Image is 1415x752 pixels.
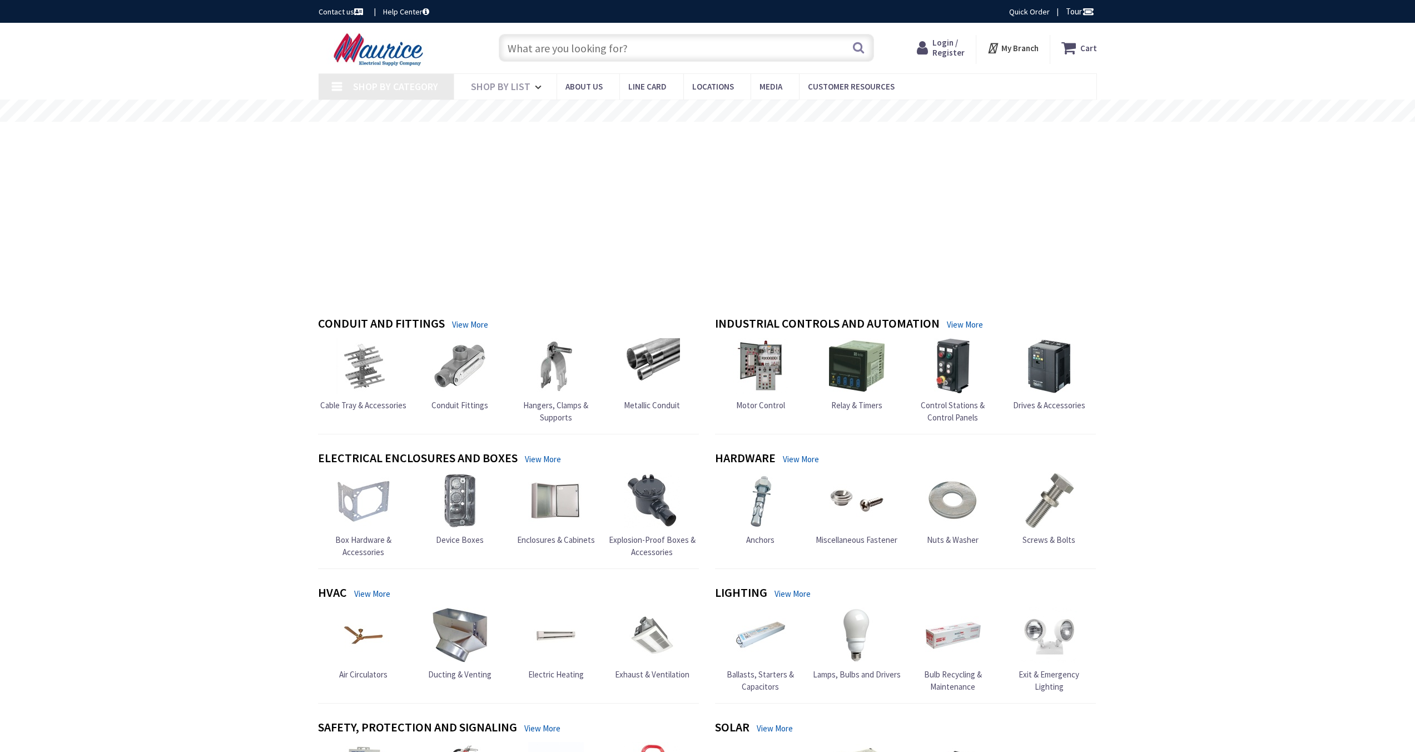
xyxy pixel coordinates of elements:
[523,400,588,422] span: Hangers, Clamps & Supports
[829,338,885,394] img: Relay & Timers
[319,6,365,17] a: Contact us
[318,720,517,736] h4: Safety, Protection and Signaling
[1080,38,1097,58] strong: Cart
[1022,535,1075,545] span: Screws & Bolts
[517,535,595,545] span: Enclosures & Cabinets
[624,400,680,410] span: Metallic Conduit
[727,669,794,691] span: Ballasts, Starters & Capacitors
[432,473,488,546] a: Device Boxes Device Boxes
[336,338,391,394] img: Cable Tray & Accessories
[1013,400,1085,410] span: Drives & Accessories
[759,81,782,92] span: Media
[715,451,776,467] h4: Hardware
[320,338,406,411] a: Cable Tray & Accessories Cable Tray & Accessories
[1004,607,1095,692] a: Exit & Emergency Lighting Exit & Emergency Lighting
[615,669,689,680] span: Exhaust & Ventilation
[1021,473,1077,528] img: Screws & Bolts
[432,338,488,394] img: Conduit Fittings
[318,316,445,333] h4: Conduit and Fittings
[715,720,749,736] h4: Solar
[628,81,667,92] span: Line Card
[1009,6,1050,17] a: Quick Order
[624,473,680,528] img: Explosion-Proof Boxes & Accessories
[925,473,981,546] a: Nuts & Washer Nuts & Washer
[353,80,438,93] span: Shop By Category
[1021,338,1077,394] img: Drives & Accessories
[452,319,488,330] a: View More
[528,607,584,663] img: Electric Heating
[987,38,1039,58] div: My Branch
[808,81,895,92] span: Customer Resources
[354,588,390,600] a: View More
[432,607,488,663] img: Ducting & Venting
[925,607,981,663] img: Bulb Recycling & Maintenance
[624,338,680,411] a: Metallic Conduit Metallic Conduit
[528,473,584,528] img: Enclosures & Cabinets
[746,535,774,545] span: Anchors
[692,81,734,92] span: Locations
[319,32,441,67] img: Maurice Electrical Supply Company
[1013,338,1085,411] a: Drives & Accessories Drives & Accessories
[609,535,696,557] span: Explosion-Proof Boxes & Accessories
[499,34,874,62] input: What are you looking for?
[1021,607,1077,663] img: Exit & Emergency Lighting
[733,338,788,394] img: Motor Control
[736,400,785,410] span: Motor Control
[816,535,897,545] span: Miscellaneous Fastener
[927,535,979,545] span: Nuts & Washer
[907,338,999,423] a: Control Stations & Control Panels Control Stations & Control Panels
[757,723,793,734] a: View More
[715,316,940,333] h4: Industrial Controls and Automation
[947,319,983,330] a: View More
[383,6,429,17] a: Help Center
[339,669,388,680] span: Air Circulators
[607,473,698,558] a: Explosion-Proof Boxes & Accessories Explosion-Proof Boxes & Accessories
[318,586,347,602] h4: HVAC
[1019,669,1079,691] span: Exit & Emergency Lighting
[624,607,680,663] img: Exhaust & Ventilation
[733,338,788,411] a: Motor Control Motor Control
[715,607,806,692] a: Ballasts, Starters & Capacitors Ballasts, Starters & Capacitors
[335,535,391,557] span: Box Hardware & Accessories
[733,473,788,546] a: Anchors Anchors
[528,607,584,680] a: Electric Heating Electric Heating
[1021,473,1077,546] a: Screws & Bolts Screws & Bolts
[813,669,901,680] span: Lamps, Bulbs and Drivers
[428,607,491,680] a: Ducting & Venting Ducting & Venting
[428,669,491,680] span: Ducting & Venting
[517,473,595,546] a: Enclosures & Cabinets Enclosures & Cabinets
[624,338,680,394] img: Metallic Conduit
[829,473,885,528] img: Miscellaneous Fastener
[733,607,788,663] img: Ballasts, Starters & Capacitors
[715,586,767,602] h4: Lighting
[829,607,885,663] img: Lamps, Bulbs and Drivers
[907,607,999,692] a: Bulb Recycling & Maintenance Bulb Recycling & Maintenance
[607,105,810,117] rs-layer: Free Same Day Pickup at 15 Locations
[733,473,788,528] img: Anchors
[528,669,584,680] span: Electric Heating
[336,607,391,680] a: Air Circulators Air Circulators
[932,37,965,58] span: Login / Register
[336,607,391,663] img: Air Circulators
[1001,43,1039,53] strong: My Branch
[925,338,981,394] img: Control Stations & Control Panels
[816,473,897,546] a: Miscellaneous Fastener Miscellaneous Fastener
[432,473,488,528] img: Device Boxes
[1066,6,1094,17] span: Tour
[431,400,488,410] span: Conduit Fittings
[565,81,603,92] span: About us
[774,588,811,600] a: View More
[615,607,689,680] a: Exhaust & Ventilation Exhaust & Ventilation
[921,400,985,422] span: Control Stations & Control Panels
[924,669,982,691] span: Bulb Recycling & Maintenance
[917,38,965,58] a: Login / Register
[525,453,561,465] a: View More
[783,453,819,465] a: View More
[831,400,882,410] span: Relay & Timers
[431,338,488,411] a: Conduit Fittings Conduit Fittings
[510,338,602,423] a: Hangers, Clamps & Supports Hangers, Clamps & Supports
[829,338,885,411] a: Relay & Timers Relay & Timers
[1061,38,1097,58] a: Cart
[528,338,584,394] img: Hangers, Clamps & Supports
[436,535,484,545] span: Device Boxes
